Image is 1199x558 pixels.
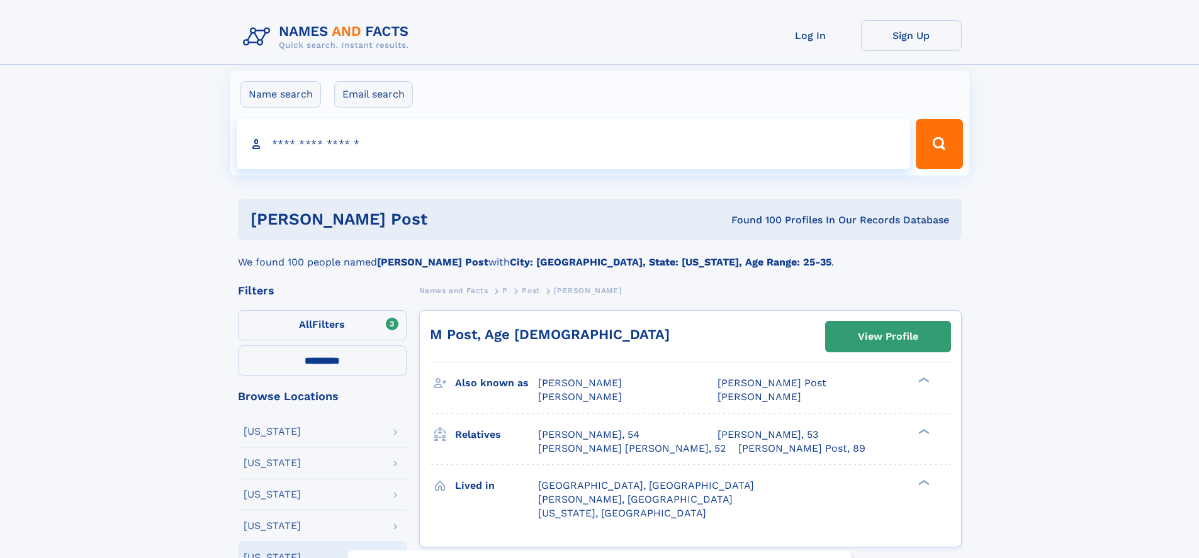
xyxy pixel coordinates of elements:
[915,376,930,384] div: ❯
[718,377,826,389] span: [PERSON_NAME] Post
[538,479,754,491] span: [GEOGRAPHIC_DATA], [GEOGRAPHIC_DATA]
[455,475,538,496] h3: Lived in
[538,428,639,442] a: [PERSON_NAME], 54
[760,20,861,51] a: Log In
[238,285,407,296] div: Filters
[244,458,301,468] div: [US_STATE]
[334,81,413,108] label: Email search
[419,282,488,298] a: Names and Facts
[502,282,508,298] a: P
[538,493,733,505] span: [PERSON_NAME], [GEOGRAPHIC_DATA]
[244,427,301,437] div: [US_STATE]
[538,507,706,519] span: [US_STATE], [GEOGRAPHIC_DATA]
[377,256,488,268] b: [PERSON_NAME] Post
[522,286,539,295] span: Post
[538,442,726,455] a: [PERSON_NAME] [PERSON_NAME], 52
[538,377,622,389] span: [PERSON_NAME]
[579,213,949,227] div: Found 100 Profiles In Our Records Database
[718,428,818,442] a: [PERSON_NAME], 53
[238,20,419,54] img: Logo Names and Facts
[244,521,301,531] div: [US_STATE]
[826,321,950,352] a: View Profile
[858,322,918,351] div: View Profile
[554,286,621,295] span: [PERSON_NAME]
[738,442,865,455] a: [PERSON_NAME] Post, 89
[915,478,930,486] div: ❯
[510,256,831,268] b: City: [GEOGRAPHIC_DATA], State: [US_STATE], Age Range: 25-35
[240,81,321,108] label: Name search
[238,391,407,402] div: Browse Locations
[244,489,301,499] div: [US_STATE]
[522,282,539,298] a: Post
[455,372,538,394] h3: Also known as
[238,310,407,340] label: Filters
[237,119,911,169] input: search input
[916,119,962,169] button: Search Button
[430,326,670,342] a: M Post, Age [DEMOGRAPHIC_DATA]
[718,391,801,403] span: [PERSON_NAME]
[455,424,538,445] h3: Relatives
[502,286,508,295] span: P
[299,318,312,330] span: All
[250,211,580,227] h1: [PERSON_NAME] Post
[861,20,962,51] a: Sign Up
[238,240,962,270] div: We found 100 people named with .
[538,391,622,403] span: [PERSON_NAME]
[915,427,930,435] div: ❯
